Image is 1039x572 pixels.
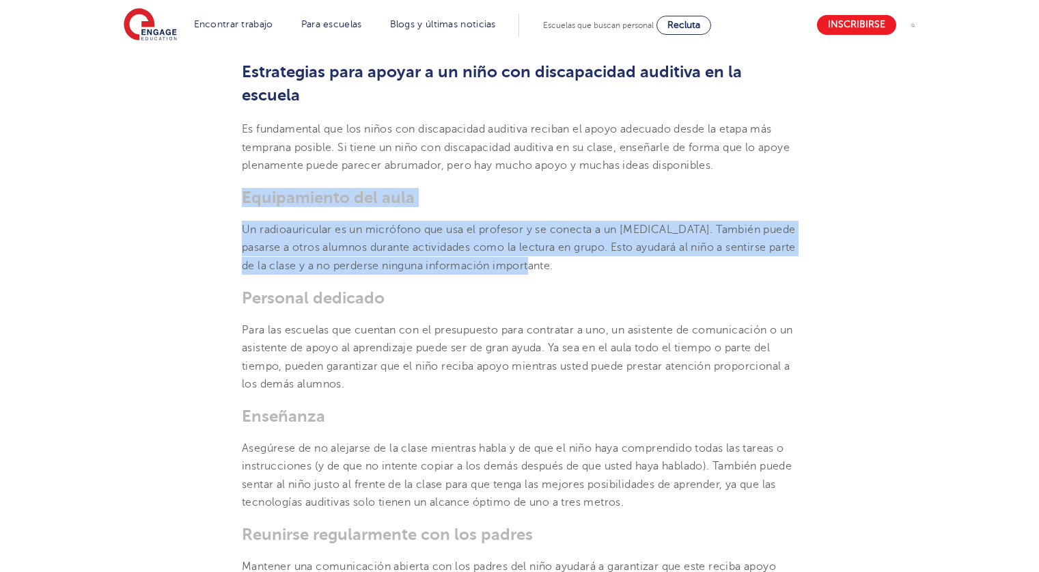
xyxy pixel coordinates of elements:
[828,20,885,30] font: Inscribirse
[194,19,273,29] a: Encontrar trabajo
[242,288,385,308] font: Personal dedicado
[242,442,792,508] font: Asegúrese de no alejarse de la clase mientras habla y de que el niño haya comprendido todas las t...
[543,21,654,30] font: Escuelas que buscan personal
[242,123,790,172] font: Es fundamental que los niños con discapacidad auditiva reciban el apoyo adecuado desde la etapa m...
[667,20,700,30] font: Recluta
[242,188,415,207] font: Equipamiento del aula
[390,19,496,29] a: Blogs y últimas noticias
[242,407,325,426] font: Enseñanza
[124,8,177,42] img: Educación comprometida
[242,525,533,544] font: Reunirse regularmente con los padres
[242,324,793,390] font: Para las escuelas que cuentan con el presupuesto para contratar a uno, un asistente de comunicaci...
[817,15,896,35] a: Inscribirse
[242,223,796,272] font: Un radioauricular es un micrófono que usa el profesor y se conecta a un [MEDICAL_DATA]. También p...
[656,16,711,35] a: Recluta
[301,19,362,29] a: Para escuelas
[242,62,742,105] font: Estrategias para apoyar a un niño con discapacidad auditiva en la escuela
